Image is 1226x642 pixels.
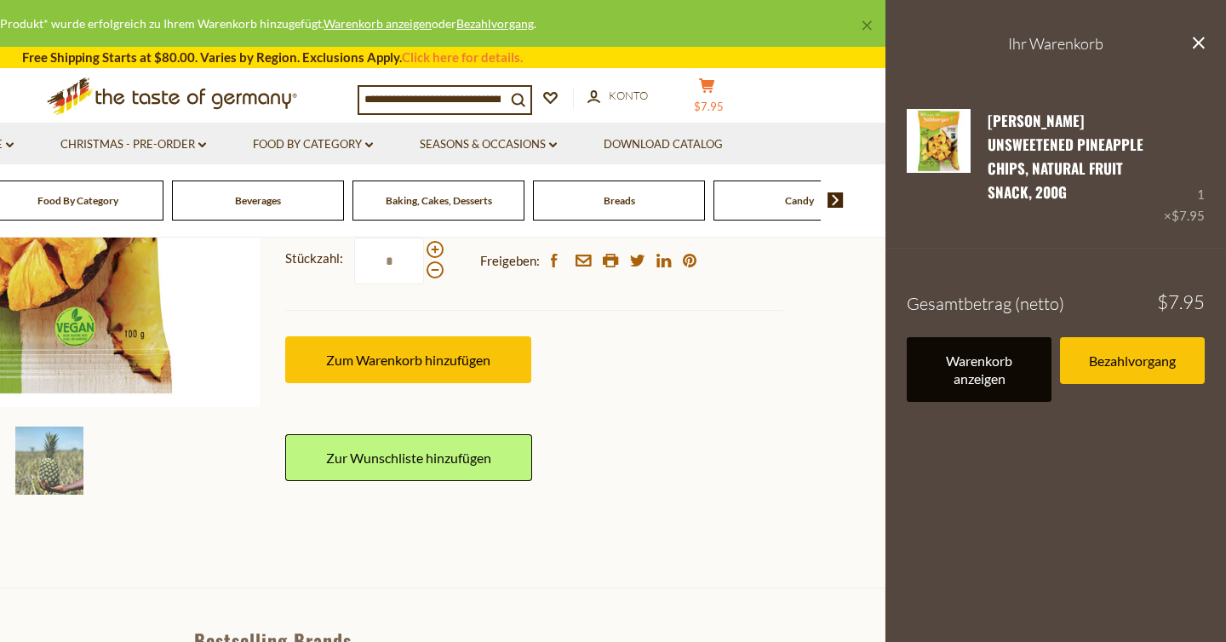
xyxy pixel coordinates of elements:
a: Bezahlvorgang [456,16,534,31]
a: Candy [785,194,814,207]
a: Christmas - PRE-ORDER [60,135,206,154]
a: Warenkorb anzeigen [907,337,1051,402]
a: Click here for details. [402,49,523,65]
strong: Stückzahl: [285,248,343,269]
a: Food By Category [37,194,118,207]
a: Baking, Cakes, Desserts [386,194,492,207]
a: Beverages [235,194,281,207]
div: 1 × [1164,109,1205,227]
img: Seeberger Unsweetened Pineapple Chips, Natural Fruit Snack, 200g [15,427,83,495]
button: Zum Warenkorb hinzufügen [285,336,531,383]
button: $7.95 [681,77,732,120]
a: Bezahlvorgang [1060,337,1205,384]
a: Seasons & Occasions [420,135,557,154]
img: next arrow [828,192,844,208]
a: [PERSON_NAME] Unsweetened Pineapple Chips, Natural Fruit Snack, 200g [988,110,1143,203]
a: Konto [587,87,648,106]
a: Breads [604,194,635,207]
span: Gesamtbetrag (netto) [907,293,1064,314]
span: $7.95 [694,100,724,113]
a: × [862,20,872,31]
span: Freigeben: [480,250,540,272]
a: Download Catalog [604,135,723,154]
span: $7.95 [1172,208,1205,223]
a: Food By Category [253,135,373,154]
a: Seeberger Unsweetened Pineapple Chips, Natural Fruit Snack, 200g [907,109,971,227]
a: Zur Wunschliste hinzufügen [285,434,532,481]
a: Warenkorb anzeigen [324,16,432,31]
input: Stückzahl: [354,238,424,284]
span: Konto [609,89,648,102]
span: Zum Warenkorb hinzufügen [326,352,490,368]
img: Seeberger Unsweetened Pineapple Chips, Natural Fruit Snack, 200g [907,109,971,173]
span: $7.95 [1157,293,1205,312]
